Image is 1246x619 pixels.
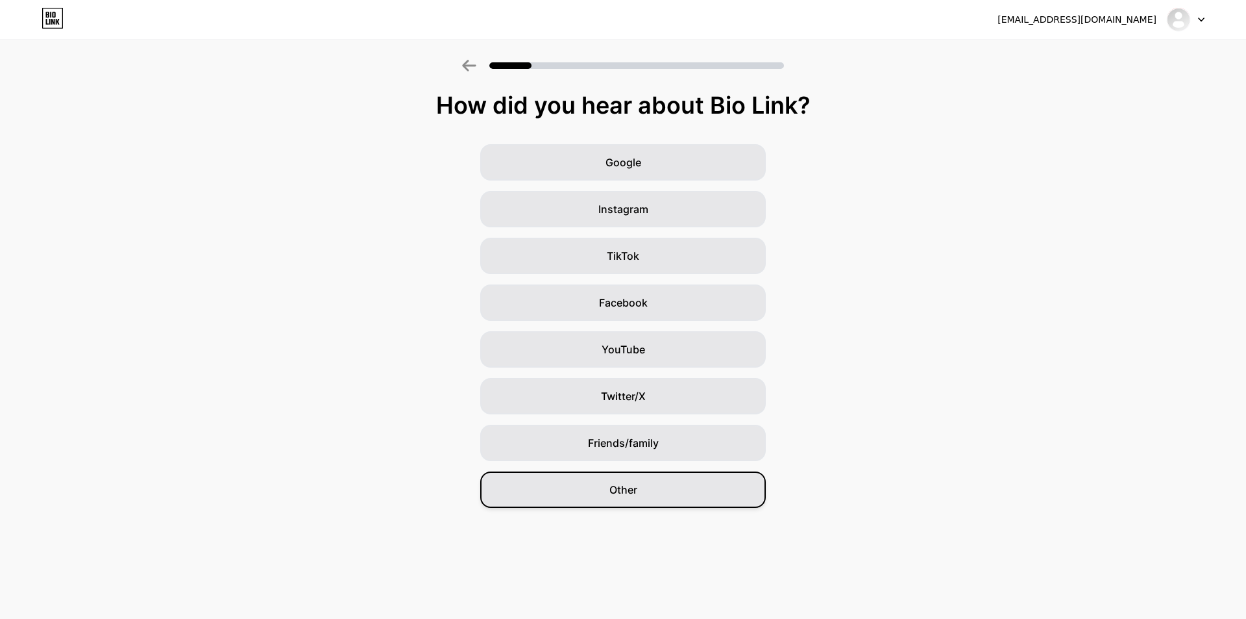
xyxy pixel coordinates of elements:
span: TikTok [607,248,639,264]
span: Google [605,155,641,170]
div: [EMAIL_ADDRESS][DOMAIN_NAME] [997,13,1156,27]
img: Федя Дедкодовский [1166,7,1191,32]
span: Friends/family [588,435,659,451]
span: Other [609,482,637,498]
span: Twitter/X [601,388,646,404]
div: How did you hear about Bio Link? [6,92,1240,118]
span: Instagram [598,201,648,217]
span: YouTube [602,342,645,357]
span: Facebook [599,295,648,310]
